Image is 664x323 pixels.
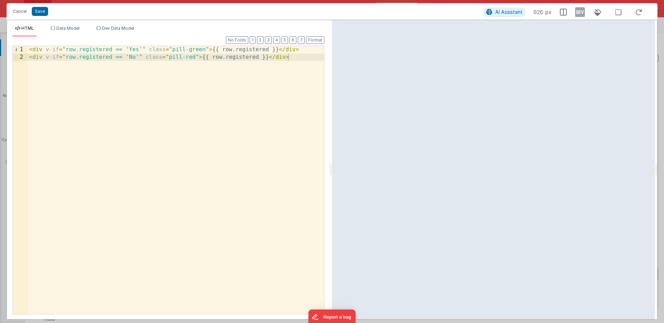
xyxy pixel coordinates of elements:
span: Dev Data Model [102,26,134,31]
button: AI Assistant [484,8,525,17]
button: 4 [273,36,280,44]
span: Data Model [56,26,80,31]
span: AI Assistant [495,9,523,15]
div: 2 [13,54,28,61]
button: 2 [257,36,264,44]
button: 3 [265,36,272,44]
span: HTML [21,26,34,31]
div: 1 [13,46,28,54]
button: 5 [282,36,288,44]
button: 1 [250,36,256,44]
button: 6 [289,36,296,44]
button: Format [306,36,324,44]
span: 926 px [533,8,552,16]
button: 7 [298,36,305,44]
button: Save [32,7,48,16]
button: No Folds [226,36,248,44]
button: Cancel [9,7,30,16]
